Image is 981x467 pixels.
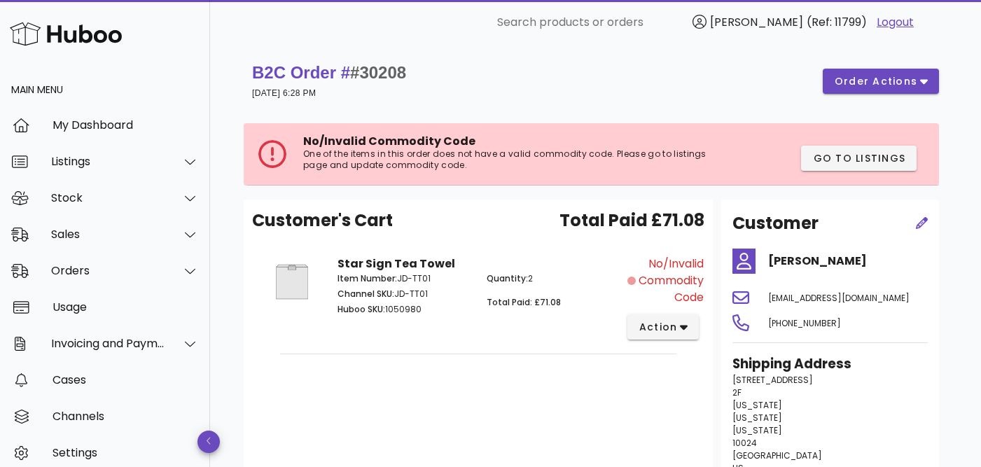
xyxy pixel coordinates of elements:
img: Huboo Logo [10,19,122,49]
strong: B2C Order # [252,63,406,82]
h2: Customer [732,211,819,236]
span: Item Number: [338,272,397,284]
span: Total Paid £71.08 [559,208,704,233]
span: 2F [732,386,742,398]
a: Logout [877,14,914,31]
div: Usage [53,300,199,314]
span: Total Paid: £71.08 [487,296,561,308]
span: [STREET_ADDRESS] [732,374,813,386]
div: Orders [51,264,165,277]
span: Channel SKU: [338,288,394,300]
span: [PHONE_NUMBER] [768,317,841,329]
button: order actions [823,69,939,94]
span: No/Invalid Commodity Code [303,133,475,149]
span: #30208 [350,63,406,82]
p: 2 [487,272,619,285]
span: Go to Listings [812,151,905,166]
span: [US_STATE] [732,399,782,411]
h3: Shipping Address [732,354,928,374]
h4: [PERSON_NAME] [768,253,928,270]
span: Quantity: [487,272,528,284]
button: Go to Listings [801,146,917,171]
div: Invoicing and Payments [51,337,165,350]
div: My Dashboard [53,118,199,132]
span: [GEOGRAPHIC_DATA] [732,449,822,461]
p: One of the items in this order does not have a valid commodity code. Please go to listings page a... [303,148,732,171]
div: Channels [53,410,199,423]
span: order actions [834,74,918,89]
span: 10024 [732,437,757,449]
p: JD-TT01 [338,272,470,285]
small: [DATE] 6:28 PM [252,88,316,98]
button: action [627,314,700,340]
p: 1050980 [338,303,470,316]
span: (Ref: 11799) [807,14,867,30]
span: Customer's Cart [252,208,393,233]
div: Settings [53,446,199,459]
p: JD-TT01 [338,288,470,300]
span: No/Invalid Commodity Code [639,256,704,306]
span: Huboo SKU: [338,303,385,315]
div: Sales [51,228,165,241]
strong: Star Sign Tea Towel [338,256,455,272]
span: [US_STATE] [732,424,782,436]
span: [PERSON_NAME] [710,14,803,30]
span: [US_STATE] [732,412,782,424]
span: action [639,320,678,335]
img: Product Image [263,256,321,308]
div: Cases [53,373,199,386]
div: Stock [51,191,165,204]
div: Listings [51,155,165,168]
span: [EMAIL_ADDRESS][DOMAIN_NAME] [768,292,910,304]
